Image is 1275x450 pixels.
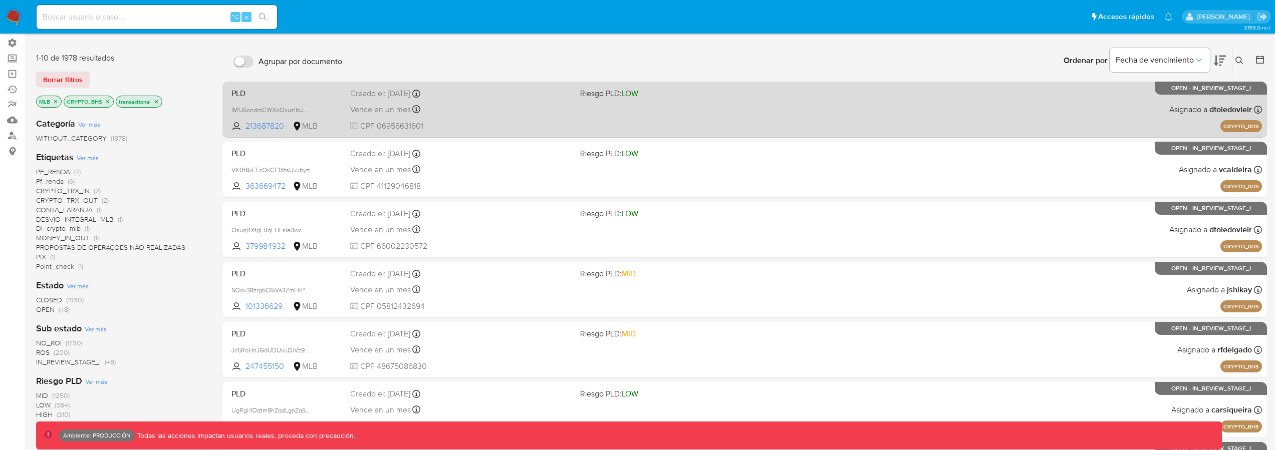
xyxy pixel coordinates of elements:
span: 3.159.0-rc-1 [1244,24,1270,32]
a: Notificaciones [1164,13,1173,21]
a: Salir [1257,12,1267,22]
input: Buscar usuario o caso... [37,11,277,24]
span: ⌥ [231,12,239,22]
p: Todas las acciones impactan usuarios reales, proceda con precaución. [135,431,355,440]
button: search-icon [252,10,273,24]
p: kevin.palacios@mercadolibre.com [1197,12,1253,22]
span: Accesos rápidos [1098,12,1154,22]
span: s [245,12,248,22]
p: Ambiente: PRODUCCIÓN [63,433,131,437]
